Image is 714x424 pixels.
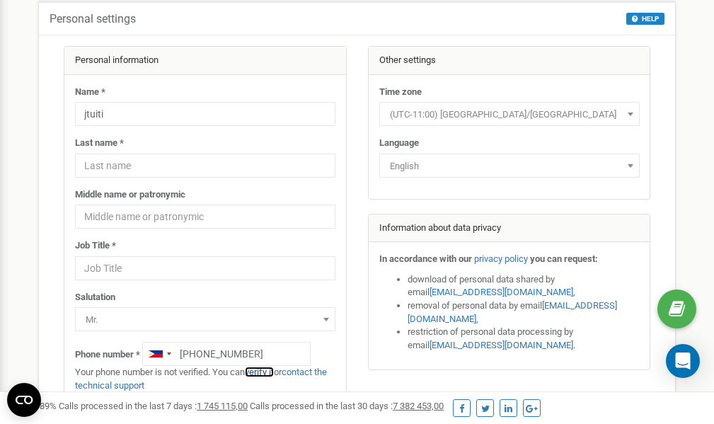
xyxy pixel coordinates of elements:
[59,401,248,411] span: Calls processed in the last 7 days :
[369,214,650,243] div: Information about data privacy
[626,13,664,25] button: HELP
[384,156,635,176] span: English
[474,253,528,264] a: privacy policy
[379,137,419,150] label: Language
[75,137,124,150] label: Last name *
[666,344,700,378] div: Open Intercom Messenger
[245,367,274,377] a: verify it
[75,188,185,202] label: Middle name or patronymic
[50,13,136,25] h5: Personal settings
[75,86,105,99] label: Name *
[197,401,248,411] u: 1 745 115,00
[75,154,335,178] input: Last name
[142,342,311,366] input: +1-800-555-55-55
[75,366,335,392] p: Your phone number is not verified. You can or
[75,307,335,331] span: Mr.
[408,326,640,352] li: restriction of personal data processing by email .
[430,340,573,350] a: [EMAIL_ADDRESS][DOMAIN_NAME]
[250,401,444,411] span: Calls processed in the last 30 days :
[75,256,335,280] input: Job Title
[379,102,640,126] span: (UTC-11:00) Pacific/Midway
[143,343,175,365] div: Telephone country code
[64,47,346,75] div: Personal information
[408,300,617,324] a: [EMAIL_ADDRESS][DOMAIN_NAME]
[80,310,330,330] span: Mr.
[7,383,41,417] button: Open CMP widget
[408,273,640,299] li: download of personal data shared by email ,
[379,253,472,264] strong: In accordance with our
[384,105,635,125] span: (UTC-11:00) Pacific/Midway
[379,86,422,99] label: Time zone
[75,239,116,253] label: Job Title *
[75,367,327,391] a: contact the technical support
[393,401,444,411] u: 7 382 453,00
[430,287,573,297] a: [EMAIL_ADDRESS][DOMAIN_NAME]
[75,102,335,126] input: Name
[75,348,140,362] label: Phone number *
[379,154,640,178] span: English
[369,47,650,75] div: Other settings
[408,299,640,326] li: removal of personal data by email ,
[75,291,115,304] label: Salutation
[530,253,598,264] strong: you can request:
[75,205,335,229] input: Middle name or patronymic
